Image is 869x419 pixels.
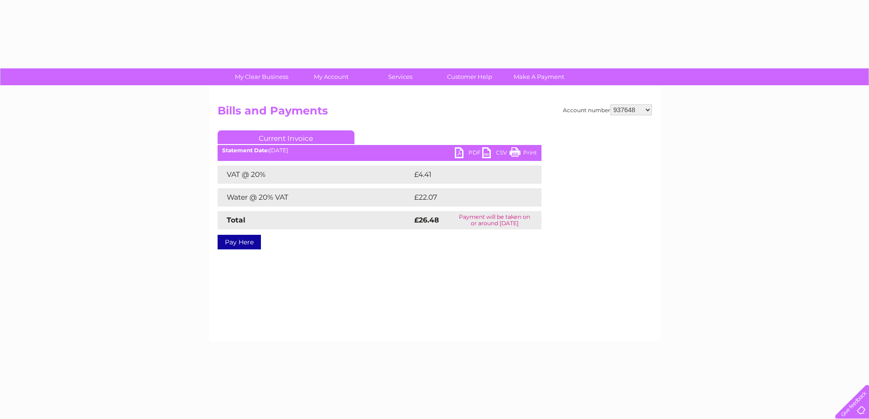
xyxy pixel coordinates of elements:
td: £4.41 [412,166,519,184]
a: CSV [482,147,510,160]
a: Make A Payment [501,68,577,85]
td: £22.07 [412,188,523,207]
b: Statement Date: [222,147,269,154]
a: My Clear Business [224,68,299,85]
a: Current Invoice [218,130,354,144]
a: Services [363,68,438,85]
strong: £26.48 [414,216,439,224]
a: Print [510,147,537,160]
div: [DATE] [218,147,541,154]
td: Payment will be taken on or around [DATE] [448,211,541,229]
a: My Account [293,68,369,85]
a: Customer Help [432,68,507,85]
a: Pay Here [218,235,261,249]
td: Water @ 20% VAT [218,188,412,207]
td: VAT @ 20% [218,166,412,184]
h2: Bills and Payments [218,104,652,122]
a: PDF [455,147,482,160]
strong: Total [227,216,245,224]
div: Account number [563,104,652,115]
